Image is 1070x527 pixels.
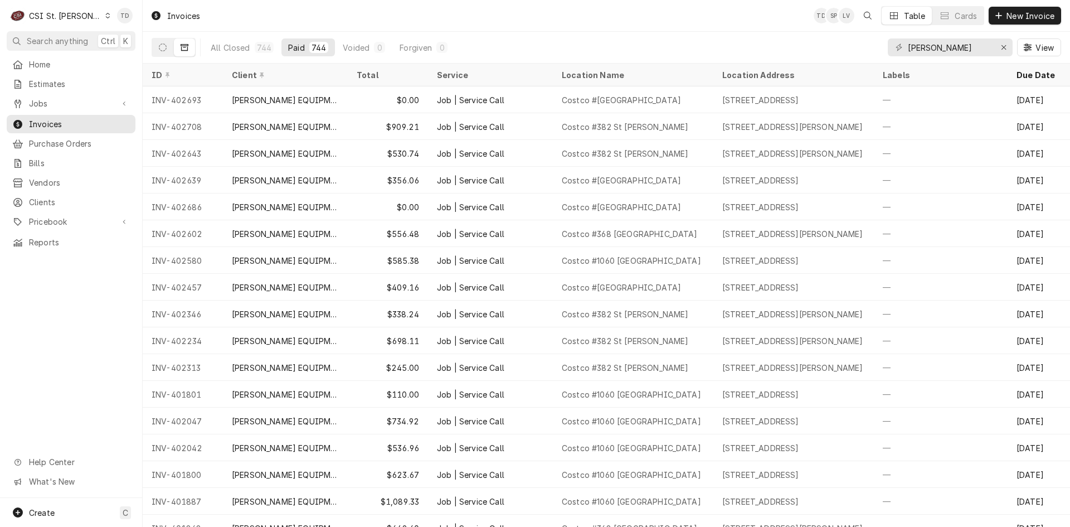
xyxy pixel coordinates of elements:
[437,228,504,240] div: Job | Service Call
[437,415,504,427] div: Job | Service Call
[874,408,1008,434] div: —
[7,173,135,192] a: Vendors
[348,488,428,515] div: $1,089.33
[874,381,1008,408] div: —
[437,175,504,186] div: Job | Service Call
[562,148,688,159] div: Costco #382 St [PERSON_NAME]
[1017,38,1061,56] button: View
[7,212,135,231] a: Go to Pricebook
[348,354,428,381] div: $245.00
[257,42,271,54] div: 744
[232,175,339,186] div: [PERSON_NAME] EQUIPMENT MANUFACTURING
[211,42,250,54] div: All Closed
[562,255,701,267] div: Costco #1060 [GEOGRAPHIC_DATA]
[10,8,26,23] div: C
[437,496,504,507] div: Job | Service Call
[839,8,854,23] div: LV
[143,140,223,167] div: INV-402643
[143,86,223,113] div: INV-402693
[437,94,504,106] div: Job | Service Call
[437,389,504,400] div: Job | Service Call
[348,434,428,461] div: $536.96
[348,247,428,274] div: $585.38
[152,69,212,81] div: ID
[400,42,432,54] div: Forgiven
[29,98,113,109] span: Jobs
[123,35,128,47] span: K
[722,175,799,186] div: [STREET_ADDRESS]
[839,8,854,23] div: Lisa Vestal's Avatar
[437,121,504,133] div: Job | Service Call
[437,469,504,481] div: Job | Service Call
[143,488,223,515] div: INV-401887
[29,157,130,169] span: Bills
[29,476,129,487] span: What's New
[29,508,55,518] span: Create
[722,442,799,454] div: [STREET_ADDRESS]
[232,94,339,106] div: [PERSON_NAME] EQUIPMENT MANUFACTURING
[874,113,1008,140] div: —
[874,274,1008,301] div: —
[874,247,1008,274] div: —
[859,7,877,25] button: Open search
[437,255,504,267] div: Job | Service Call
[722,335,863,347] div: [STREET_ADDRESS][PERSON_NAME]
[562,496,701,507] div: Costco #1060 [GEOGRAPHIC_DATA]
[143,434,223,461] div: INV-402042
[29,196,130,208] span: Clients
[348,461,428,488] div: $623.67
[348,113,428,140] div: $909.21
[101,35,115,47] span: Ctrl
[874,86,1008,113] div: —
[437,442,504,454] div: Job | Service Call
[348,408,428,434] div: $734.92
[232,228,339,240] div: [PERSON_NAME] EQUIPMENT MANUFACTURING
[348,274,428,301] div: $409.16
[7,134,135,153] a: Purchase Orders
[29,59,130,70] span: Home
[143,461,223,488] div: INV-401800
[29,138,130,149] span: Purchase Orders
[348,381,428,408] div: $110.00
[7,55,135,74] a: Home
[7,233,135,252] a: Reports
[874,488,1008,515] div: —
[874,354,1008,381] div: —
[232,69,337,81] div: Client
[123,507,128,519] span: C
[29,456,129,468] span: Help Center
[7,115,135,133] a: Invoices
[562,362,688,374] div: Costco #382 St [PERSON_NAME]
[908,38,991,56] input: Keyword search
[562,308,688,320] div: Costco #382 St [PERSON_NAME]
[874,434,1008,461] div: —
[874,167,1008,194] div: —
[562,228,698,240] div: Costco #368 [GEOGRAPHIC_DATA]
[437,282,504,293] div: Job | Service Call
[143,220,223,247] div: INV-402602
[143,354,223,381] div: INV-402313
[955,10,977,22] div: Cards
[232,121,339,133] div: [PERSON_NAME] EQUIPMENT MANUFACTURING
[562,282,681,293] div: Costco #[GEOGRAPHIC_DATA]
[562,389,701,400] div: Costco #1060 [GEOGRAPHIC_DATA]
[7,75,135,93] a: Estimates
[117,8,133,23] div: TD
[232,389,339,400] div: [PERSON_NAME] EQUIPMENT MANUFACTURING
[437,69,542,81] div: Service
[874,220,1008,247] div: —
[29,177,130,188] span: Vendors
[874,327,1008,354] div: —
[562,175,681,186] div: Costco #[GEOGRAPHIC_DATA]
[348,167,428,194] div: $356.06
[348,220,428,247] div: $556.48
[232,469,339,481] div: [PERSON_NAME] EQUIPMENT MANUFACTURING
[29,10,101,22] div: CSI St. [PERSON_NAME]
[143,113,223,140] div: INV-402708
[562,94,681,106] div: Costco #[GEOGRAPHIC_DATA]
[722,308,863,320] div: [STREET_ADDRESS][PERSON_NAME]
[437,308,504,320] div: Job | Service Call
[348,327,428,354] div: $698.11
[1033,42,1056,54] span: View
[722,255,799,267] div: [STREET_ADDRESS]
